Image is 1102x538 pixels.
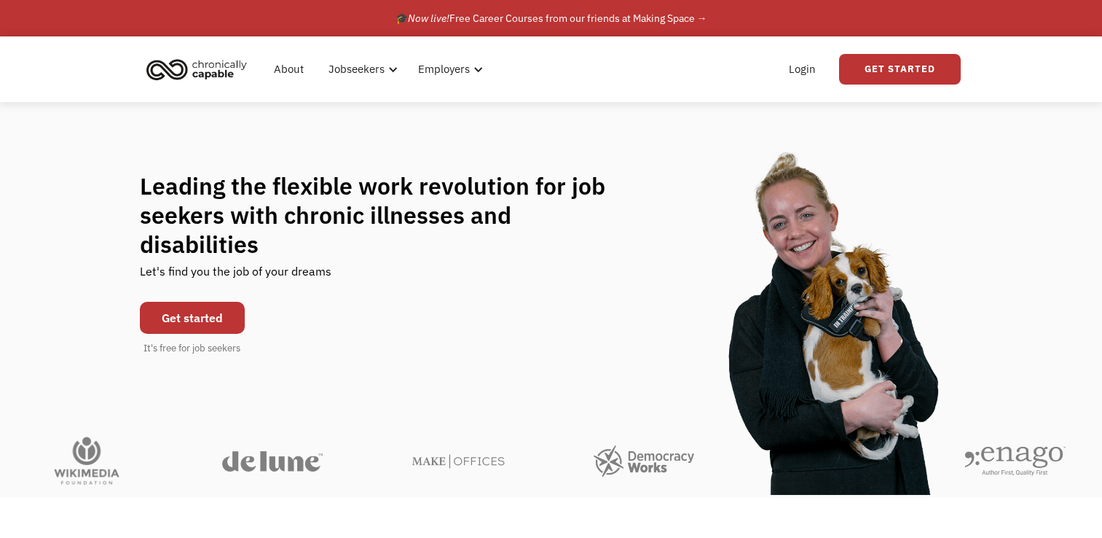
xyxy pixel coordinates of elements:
[320,46,402,93] div: Jobseekers
[839,54,961,85] a: Get Started
[143,341,240,356] div: It's free for job seekers
[418,61,470,78] div: Employers
[408,12,449,25] em: Now live!
[140,171,634,259] h1: Leading the flexible work revolution for job seekers with chronic illnesses and disabilities
[265,46,312,93] a: About
[142,53,251,85] img: Chronically Capable logo
[140,302,245,334] a: Get started
[409,46,487,93] div: Employers
[140,259,331,295] div: Let's find you the job of your dreams
[328,61,385,78] div: Jobseekers
[395,9,707,27] div: 🎓 Free Career Courses from our friends at Making Space →
[780,46,824,93] a: Login
[142,53,258,85] a: home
